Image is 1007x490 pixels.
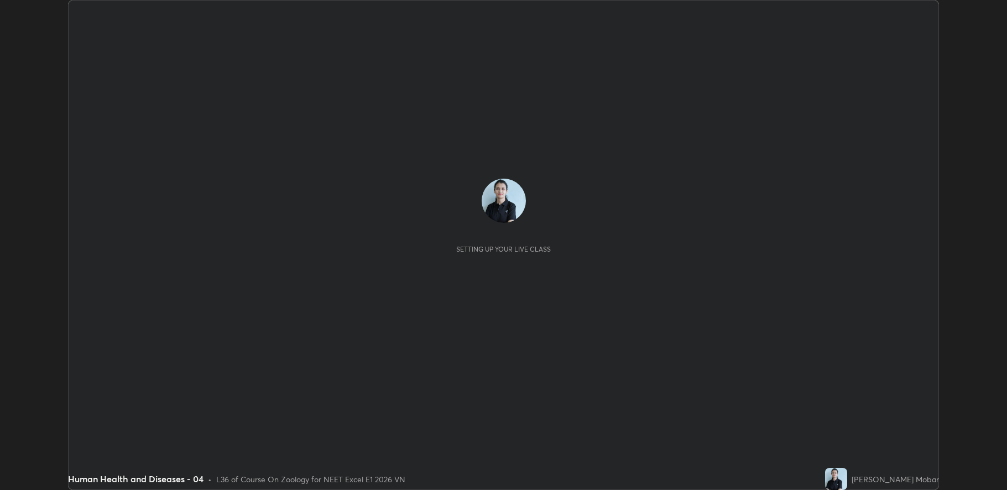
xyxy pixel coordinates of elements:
[216,473,405,485] div: L36 of Course On Zoology for NEET Excel E1 2026 VN
[825,468,847,490] img: f9e8998792e74df79d03c3560c669755.jpg
[852,473,939,485] div: [PERSON_NAME] Mobar
[482,179,526,223] img: f9e8998792e74df79d03c3560c669755.jpg
[456,245,551,253] div: Setting up your live class
[68,472,204,486] div: Human Health and Diseases - 04
[208,473,212,485] div: •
